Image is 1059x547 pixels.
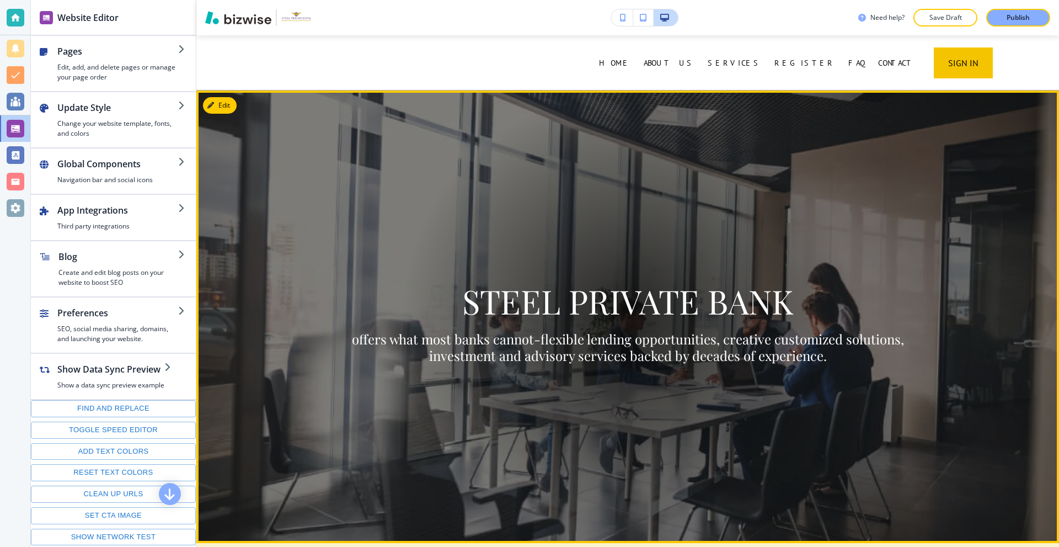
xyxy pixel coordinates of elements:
h4: Show a data sync preview example [57,380,164,390]
p: ABOUT US [644,57,694,68]
h3: Need help? [870,13,905,23]
a: SIGN IN [934,47,993,78]
p: STEEL PRIVATE BANK [325,282,930,321]
h2: Pages [57,45,178,58]
button: Update StyleChange your website template, fonts, and colors [31,92,196,147]
img: Banner Image [196,91,1059,543]
button: Find and replace [31,400,196,417]
h2: Blog [58,250,178,263]
button: Save Draft [913,9,977,26]
img: editor icon [40,11,53,24]
p: Save Draft [928,13,963,23]
button: Add text colors [31,443,196,460]
p: SERVICES [708,57,761,68]
button: PagesEdit, add, and delete pages or manage your page order [31,36,196,91]
button: Show Data Sync PreviewShow a data sync preview example [31,354,182,399]
button: App IntegrationsThird party integrations [31,195,196,240]
h4: SEO, social media sharing, domains, and launching your website. [57,324,178,344]
img: Bizwise Logo [205,11,271,24]
h4: Third party integrations [57,221,178,231]
button: Toggle speed editor [31,422,196,439]
p: REGISTER [774,57,835,68]
p: FAQ [848,57,865,68]
span: SIGN IN [948,56,978,70]
button: Set CTA image [31,507,196,524]
p: Publish [1007,13,1030,23]
button: Publish [986,9,1050,26]
p: CONTACT [878,57,914,68]
h2: Update Style [57,101,178,114]
h2: App Integrations [57,204,178,217]
button: Global ComponentsNavigation bar and social icons [31,148,196,194]
h2: Show Data Sync Preview [57,363,164,376]
h4: Change your website template, fonts, and colors [57,119,178,139]
button: BlogCreate and edit blog posts on your website to boost SEO [31,241,196,296]
button: PreferencesSEO, social media sharing, domains, and launching your website. [31,298,196,353]
button: Edit [203,97,237,114]
h4: Create and edit blog posts on your website to boost SEO [58,268,178,288]
button: Clean up URLs [31,486,196,503]
p: HOME [599,57,630,68]
h2: Website Editor [57,11,119,24]
button: Reset text colors [31,464,196,481]
h4: Navigation bar and social icons [57,175,178,185]
h2: Global Components [57,157,178,171]
p: offers what most banks cannot-flexible lending opportunities, creative customized solutions, inve... [325,331,930,364]
h4: Edit, add, and delete pages or manage your page order [57,62,178,82]
button: Show network test [31,529,196,546]
h2: Preferences [57,306,178,320]
img: Your Logo [281,9,311,26]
